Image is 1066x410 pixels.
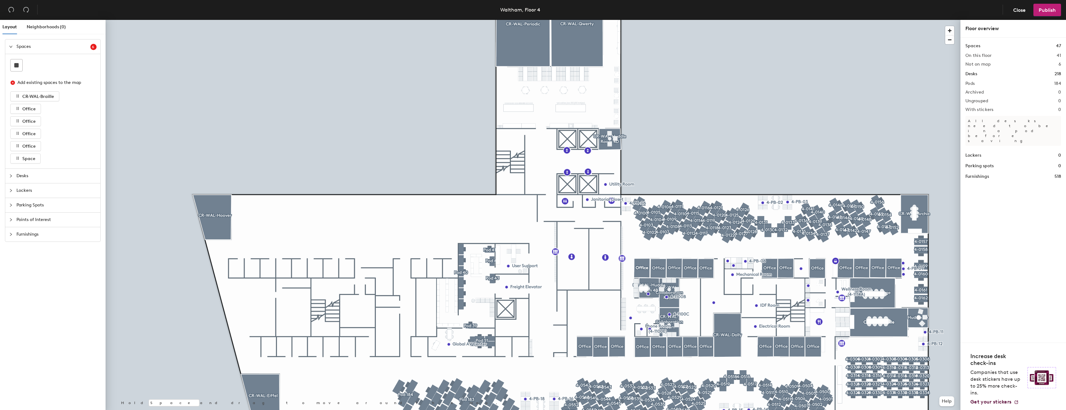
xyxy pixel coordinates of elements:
h1: 0 [1058,163,1061,169]
button: Space [10,154,41,164]
span: Close [1013,7,1026,13]
p: All desks need to be in a pod before saving [965,116,1061,146]
span: CR-WAL-Braille [22,94,54,99]
h2: On this floor [965,53,992,58]
span: Office [22,131,36,136]
span: collapsed [9,233,13,236]
h1: Lockers [965,152,981,159]
span: collapsed [9,189,13,192]
div: Add existing spaces to the map [17,79,91,86]
span: Office [22,119,36,124]
h1: Desks [965,71,977,77]
h1: 518 [1055,173,1061,180]
h1: 47 [1056,43,1061,49]
span: Lockers [16,183,97,198]
p: Companies that use desk stickers have up to 25% more check-ins. [970,369,1024,396]
button: Office [10,141,41,151]
div: Waltham, Floor 4 [500,6,540,14]
button: Close [1008,4,1031,16]
h2: With stickers [965,107,994,112]
span: collapsed [9,203,13,207]
button: Office [10,116,41,126]
h2: 41 [1057,53,1061,58]
sup: 6 [90,44,97,50]
span: collapsed [9,218,13,222]
a: Get your stickers [970,399,1019,405]
h2: 6 [1059,62,1061,67]
button: CR-WAL-Braille [10,91,59,101]
span: close-circle [11,81,15,85]
button: Help [939,396,954,406]
span: Office [22,106,36,112]
button: Publish [1033,4,1061,16]
h2: Pods [965,81,975,86]
h2: Ungrouped [965,99,988,104]
h2: Archived [965,90,984,95]
span: 6 [92,45,95,49]
span: expanded [9,45,13,48]
button: Undo (⌘ + Z) [5,4,17,16]
img: Sticker logo [1027,367,1056,388]
h4: Increase desk check-ins [970,353,1024,366]
div: Floor overview [965,25,1061,32]
span: Get your stickers [970,399,1011,405]
span: Furnishings [16,227,97,242]
h1: Furnishings [965,173,989,180]
span: Points of Interest [16,213,97,227]
h1: Parking spots [965,163,994,169]
button: Office [10,104,41,114]
span: Desks [16,169,97,183]
span: Neighborhoods (0) [27,24,66,30]
span: Layout [2,24,17,30]
button: Redo (⌘ + ⇧ + Z) [20,4,32,16]
span: Spaces [16,39,90,54]
h2: Not on map [965,62,991,67]
h2: 0 [1058,107,1061,112]
h1: 218 [1055,71,1061,77]
h1: 0 [1058,152,1061,159]
button: Office [10,129,41,139]
h2: 0 [1058,90,1061,95]
h1: Spaces [965,43,980,49]
h2: 0 [1058,99,1061,104]
span: collapsed [9,174,13,178]
h2: 184 [1054,81,1061,86]
span: Parking Spots [16,198,97,212]
span: Publish [1039,7,1056,13]
span: Office [22,144,36,149]
span: Space [22,156,35,161]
